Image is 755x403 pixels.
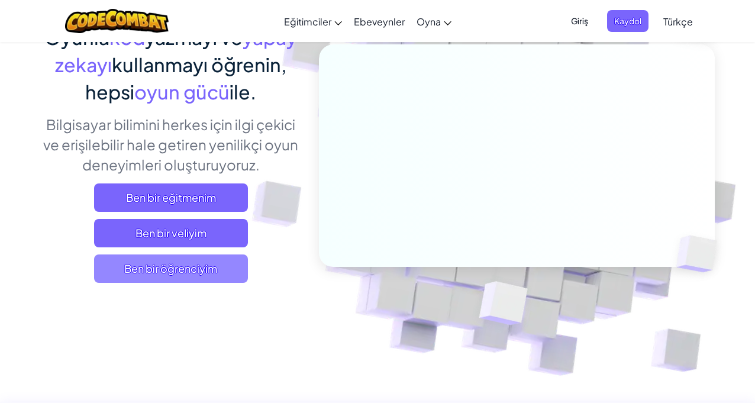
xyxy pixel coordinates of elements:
[94,254,248,283] button: Ben bir öğrenciyim
[40,114,301,175] p: Bilgisayar bilimini herkes için ilgi çekici ve erişilebilir hale getiren yenilikçi oyun deneyimle...
[278,5,348,37] a: Eğitimciler
[657,211,746,297] img: Overlap cubes
[65,9,169,33] img: CodeCombat logo
[663,15,693,28] span: Türkçe
[417,15,441,28] span: Oyna
[284,15,331,28] span: Eğitimciler
[94,219,248,247] a: Ben bir veliyim
[607,10,648,32] button: Kaydol
[450,256,556,354] img: Overlap cubes
[411,5,457,37] a: Oyna
[94,183,248,212] a: Ben bir eğitmenim
[564,10,595,32] button: Giriş
[134,80,230,104] span: oyun gücü
[85,53,287,104] span: kullanmayı öğrenin, hepsi
[348,5,411,37] a: Ebeveynler
[230,80,256,104] span: ile.
[657,5,699,37] a: Türkçe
